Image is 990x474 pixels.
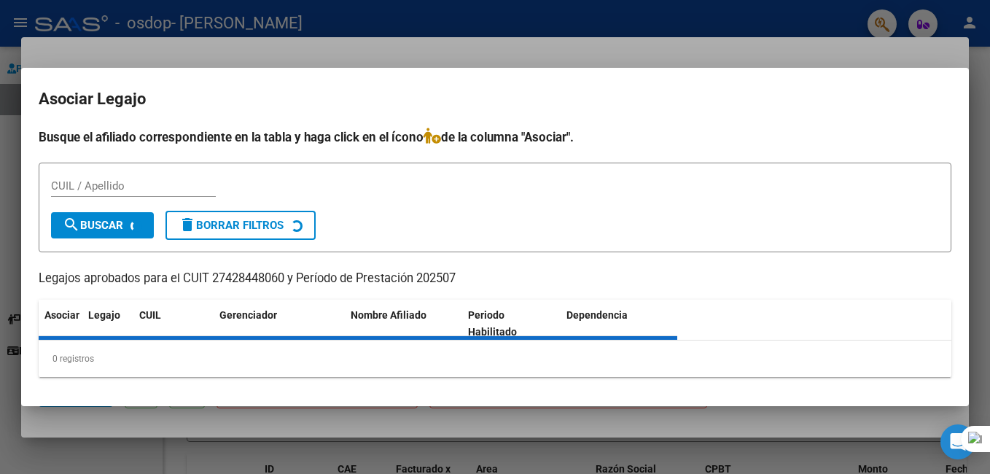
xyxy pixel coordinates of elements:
[39,270,951,288] p: Legajos aprobados para el CUIT 27428448060 y Período de Prestación 202507
[39,85,951,113] h2: Asociar Legajo
[63,216,80,233] mat-icon: search
[345,300,462,348] datatable-header-cell: Nombre Afiliado
[133,300,214,348] datatable-header-cell: CUIL
[468,309,517,338] span: Periodo Habilitado
[566,309,628,321] span: Dependencia
[51,212,154,238] button: Buscar
[165,211,316,240] button: Borrar Filtros
[44,309,79,321] span: Asociar
[39,300,82,348] datatable-header-cell: Asociar
[214,300,345,348] datatable-header-cell: Gerenciador
[82,300,133,348] datatable-header-cell: Legajo
[39,128,951,147] h4: Busque el afiliado correspondiente en la tabla y haga click en el ícono de la columna "Asociar".
[561,300,678,348] datatable-header-cell: Dependencia
[462,300,561,348] datatable-header-cell: Periodo Habilitado
[39,341,951,377] div: 0 registros
[179,219,284,232] span: Borrar Filtros
[219,309,277,321] span: Gerenciador
[63,219,123,232] span: Buscar
[88,309,120,321] span: Legajo
[940,424,975,459] div: Open Intercom Messenger
[139,309,161,321] span: CUIL
[179,216,196,233] mat-icon: delete
[351,309,426,321] span: Nombre Afiliado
